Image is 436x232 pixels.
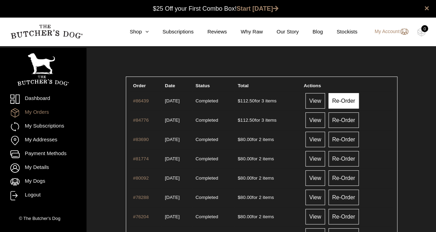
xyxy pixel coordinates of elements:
td: for 2 items [235,169,301,187]
span: 80.00 [238,195,252,200]
a: Blog [299,28,323,36]
div: 0 [421,25,428,32]
span: Total [238,83,249,88]
td: for 3 items [235,91,301,110]
a: Dashboard [10,94,76,104]
a: My Subscriptions [10,122,76,131]
span: 80.00 [238,156,252,161]
td: for 2 items [235,207,301,226]
time: [DATE] [165,195,180,200]
a: Reviews [194,28,227,36]
span: 112.50 [238,98,255,103]
a: My Dogs [10,177,76,186]
span: Order [133,83,146,88]
a: Payment Methods [10,150,76,159]
span: $ [238,195,241,200]
img: TBD_Portrait_Logo_White.png [17,53,69,86]
a: Shop [116,28,149,36]
a: Stockists [323,28,357,36]
a: Subscriptions [149,28,193,36]
a: View [305,209,325,224]
a: Re-Order [328,190,359,205]
span: 80.00 [238,137,252,142]
span: $ [238,118,241,123]
a: #78288 [133,195,149,200]
a: View [305,151,325,167]
a: #76204 [133,214,149,219]
a: Re-Order [328,151,359,167]
time: [DATE] [165,118,180,123]
a: Why Raw [227,28,263,36]
a: #84776 [133,118,149,123]
td: Completed [193,207,234,226]
a: My Account [368,28,408,36]
span: $ [238,214,241,219]
time: [DATE] [165,175,180,181]
a: Re-Order [328,170,359,186]
a: Re-Order [328,132,359,147]
a: View [305,93,325,109]
td: for 2 items [235,149,301,168]
span: Status [195,83,210,88]
td: Completed [193,111,234,129]
img: TBD_Cart-Empty.png [417,28,426,37]
a: My Orders [10,108,76,118]
td: Completed [193,130,234,149]
a: Logout [10,191,76,200]
a: #80092 [133,175,149,181]
span: 80.00 [238,214,252,219]
a: Re-Order [328,93,359,109]
time: [DATE] [165,214,180,219]
a: View [305,112,325,128]
a: #86439 [133,98,149,103]
span: $ [238,98,241,103]
a: Our Story [263,28,298,36]
span: 112.50 [238,118,255,123]
a: My Addresses [10,136,76,145]
td: Completed [193,91,234,110]
td: Completed [193,149,234,168]
a: Re-Order [328,209,359,224]
td: for 2 items [235,130,301,149]
span: 80.00 [238,175,252,181]
a: View [305,170,325,186]
td: Completed [193,169,234,187]
td: for 3 items [235,111,301,129]
a: Start [DATE] [236,5,278,12]
span: Actions [304,83,321,88]
a: My Details [10,163,76,173]
span: $ [238,156,241,161]
a: View [305,132,325,147]
time: [DATE] [165,137,180,142]
a: Re-Order [328,112,359,128]
td: for 2 items [235,188,301,206]
a: View [305,190,325,205]
time: [DATE] [165,98,180,103]
span: $ [238,175,241,181]
a: #81774 [133,156,149,161]
td: Completed [193,188,234,206]
a: close [424,4,429,12]
span: $ [238,137,241,142]
time: [DATE] [165,156,180,161]
span: Date [165,83,175,88]
a: #83690 [133,137,149,142]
